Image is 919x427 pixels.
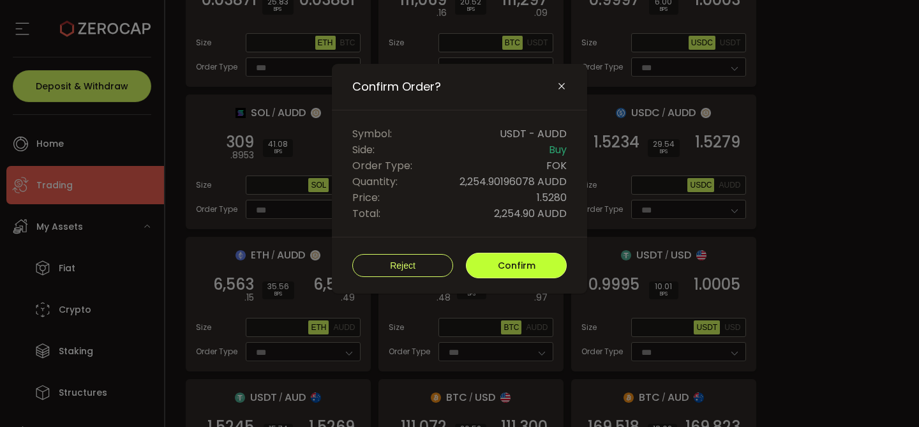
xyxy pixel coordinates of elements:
span: Confirm [498,259,535,272]
span: 1.5280 [537,190,567,206]
span: Confirm Order? [352,79,441,94]
span: Price: [352,190,380,206]
span: Order Type: [352,158,412,174]
button: Reject [352,254,453,277]
span: 2,254.90 AUDD [494,206,567,221]
span: 2,254.90196078 AUDD [459,174,567,190]
span: Symbol: [352,126,392,142]
span: Quantity: [352,174,398,190]
div: Confirm Order? [332,64,587,294]
button: Confirm [466,253,567,278]
button: Close [557,81,567,93]
span: USDT - AUDD [500,126,567,142]
span: Total: [352,206,380,221]
span: FOK [546,158,567,174]
span: Side: [352,142,375,158]
span: Reject [390,260,415,271]
span: Buy [549,142,567,158]
iframe: Chat Widget [855,366,919,427]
